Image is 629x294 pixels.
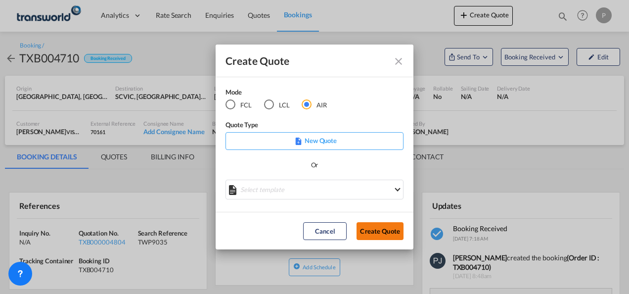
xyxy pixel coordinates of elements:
[225,87,339,99] div: Mode
[225,54,386,67] div: Create Quote
[216,45,413,250] md-dialog: Create QuoteModeFCL LCLAIR ...
[10,10,172,20] body: Editor, editor2
[225,99,252,110] md-radio-button: FCL
[225,132,404,150] div: New Quote
[311,160,318,170] div: Or
[303,222,347,240] button: Cancel
[302,99,327,110] md-radio-button: AIR
[357,222,404,240] button: Create Quote
[393,55,404,67] md-icon: Close dialog
[229,136,400,146] p: New Quote
[225,180,404,199] md-select: Select template
[264,99,290,110] md-radio-button: LCL
[389,51,406,69] button: Close dialog
[225,120,404,132] div: Quote Type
